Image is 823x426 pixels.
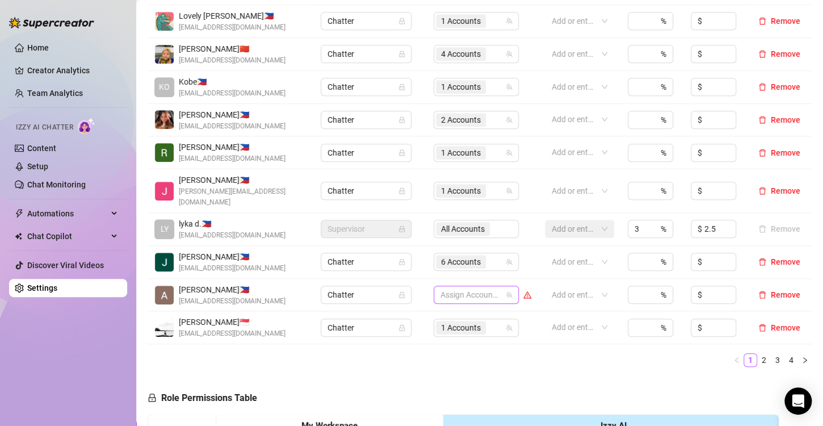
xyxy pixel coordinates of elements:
[798,353,812,367] li: Next Page
[155,182,174,201] img: Joyce Valerio
[9,17,94,28] img: logo-BBDzfeDw.svg
[327,12,405,30] span: Chatter
[771,257,800,266] span: Remove
[179,296,285,307] span: [EMAIL_ADDRESS][DOMAIN_NAME]
[758,258,766,266] span: delete
[327,182,405,199] span: Chatter
[179,141,285,153] span: [PERSON_NAME] 🇵🇭
[441,147,481,159] span: 1 Accounts
[758,291,766,299] span: delete
[155,12,174,31] img: Lovely Gablines
[523,291,531,299] span: warning
[730,353,744,367] li: Previous Page
[771,82,800,91] span: Remove
[436,80,486,94] span: 1 Accounts
[730,353,744,367] button: left
[179,43,285,55] span: [PERSON_NAME] 🇨🇳
[398,225,405,232] span: lock
[327,319,405,336] span: Chatter
[754,288,805,302] button: Remove
[27,43,49,52] a: Home
[436,146,486,160] span: 1 Accounts
[758,149,766,157] span: delete
[16,122,73,133] span: Izzy AI Chatter
[733,357,740,364] span: left
[785,354,797,366] a: 4
[754,222,805,236] button: Remove
[179,121,285,132] span: [EMAIL_ADDRESS][DOMAIN_NAME]
[754,14,805,28] button: Remove
[78,118,95,134] img: AI Chatter
[155,318,174,337] img: Wyne
[398,187,405,194] span: lock
[758,17,766,25] span: delete
[27,89,83,98] a: Team Analytics
[771,16,800,26] span: Remove
[179,88,285,99] span: [EMAIL_ADDRESS][DOMAIN_NAME]
[27,144,56,153] a: Content
[801,357,808,364] span: right
[757,353,771,367] li: 2
[179,108,285,121] span: [PERSON_NAME] 🇵🇭
[179,316,285,328] span: [PERSON_NAME] 🇸🇬
[179,328,285,339] span: [EMAIL_ADDRESS][DOMAIN_NAME]
[506,51,513,57] span: team
[754,146,805,160] button: Remove
[506,149,513,156] span: team
[758,324,766,332] span: delete
[758,354,770,366] a: 2
[436,321,486,335] span: 1 Accounts
[506,324,513,331] span: team
[771,49,800,59] span: Remove
[771,353,784,367] li: 3
[327,220,405,237] span: Supervisor
[155,110,174,129] img: Aliyah Espiritu
[771,354,784,366] a: 3
[436,14,486,28] span: 1 Accounts
[754,47,805,61] button: Remove
[506,187,513,194] span: team
[771,323,800,332] span: Remove
[754,255,805,269] button: Remove
[27,261,104,270] a: Discover Viral Videos
[398,51,405,57] span: lock
[27,162,48,171] a: Setup
[798,353,812,367] button: right
[155,286,174,304] img: Angelica Cuyos
[758,187,766,195] span: delete
[771,186,800,195] span: Remove
[179,186,307,208] span: [PERSON_NAME][EMAIL_ADDRESS][DOMAIN_NAME]
[179,263,285,274] span: [EMAIL_ADDRESS][DOMAIN_NAME]
[436,113,486,127] span: 2 Accounts
[441,256,481,268] span: 6 Accounts
[771,115,800,124] span: Remove
[744,353,757,367] li: 1
[506,83,513,90] span: team
[784,387,812,415] div: Open Intercom Messenger
[327,253,405,270] span: Chatter
[398,116,405,123] span: lock
[179,250,285,263] span: [PERSON_NAME] 🇵🇭
[148,393,157,402] span: lock
[441,185,481,197] span: 1 Accounts
[155,45,174,64] img: Yvanne Pingol
[441,15,481,27] span: 1 Accounts
[758,116,766,124] span: delete
[398,324,405,331] span: lock
[506,291,513,298] span: team
[398,18,405,24] span: lock
[506,116,513,123] span: team
[179,230,285,241] span: [EMAIL_ADDRESS][DOMAIN_NAME]
[754,113,805,127] button: Remove
[179,174,307,186] span: [PERSON_NAME] 🇵🇭
[436,255,486,269] span: 6 Accounts
[179,10,285,22] span: Lovely [PERSON_NAME] 🇵🇭
[398,83,405,90] span: lock
[179,55,285,66] span: [EMAIL_ADDRESS][DOMAIN_NAME]
[441,114,481,126] span: 2 Accounts
[327,286,405,303] span: Chatter
[771,290,800,299] span: Remove
[179,76,285,88] span: Kobe 🇵🇭
[179,22,285,33] span: [EMAIL_ADDRESS][DOMAIN_NAME]
[27,227,108,245] span: Chat Copilot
